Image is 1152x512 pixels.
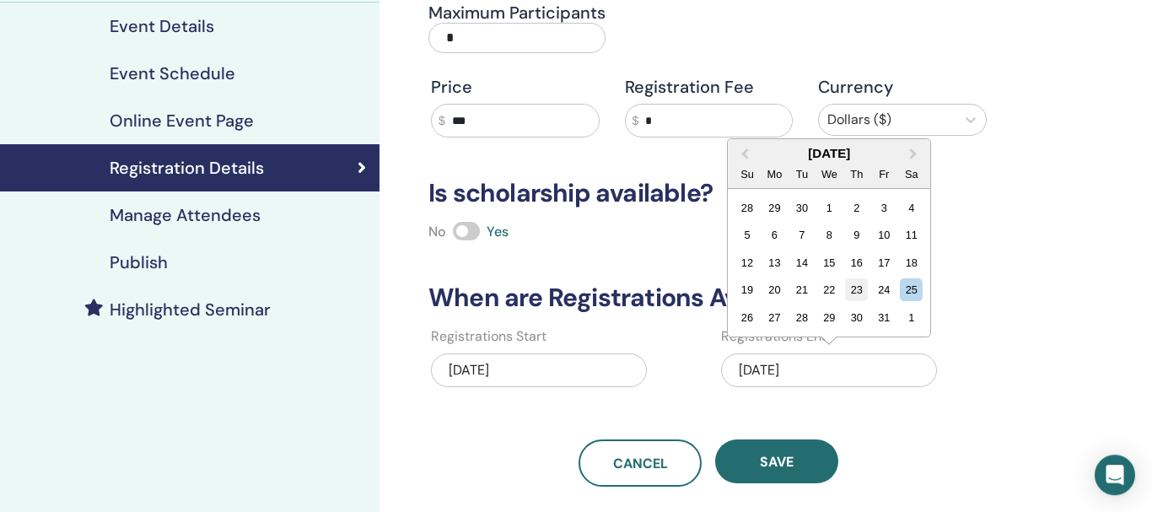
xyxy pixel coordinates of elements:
[763,224,786,246] div: Choose Monday, October 6th, 2025
[873,251,896,274] div: Choose Friday, October 17th, 2025
[715,439,838,483] button: Save
[790,306,813,329] div: Choose Tuesday, October 28th, 2025
[818,306,841,329] div: Choose Wednesday, October 29th, 2025
[431,326,546,347] label: Registrations Start
[763,163,786,186] div: Mo
[110,16,214,36] h4: Event Details
[900,163,923,186] div: Sa
[735,197,758,219] div: Choose Sunday, September 28th, 2025
[873,278,896,301] div: Choose Friday, October 24th, 2025
[818,163,841,186] div: We
[487,223,509,240] span: Yes
[790,224,813,246] div: Choose Tuesday, October 7th, 2025
[428,23,606,53] input: Maximum Participants
[818,224,841,246] div: Choose Wednesday, October 8th, 2025
[613,455,668,472] span: Cancel
[110,158,264,178] h4: Registration Details
[760,453,794,471] span: Save
[900,224,923,246] div: Choose Saturday, October 11th, 2025
[110,110,254,131] h4: Online Event Page
[727,138,931,337] div: Choose Date
[721,326,830,347] label: Registrations End
[902,141,929,168] button: Next Month
[735,224,758,246] div: Choose Sunday, October 5th, 2025
[845,224,868,246] div: Choose Thursday, October 9th, 2025
[790,163,813,186] div: Tu
[845,197,868,219] div: Choose Thursday, October 2nd, 2025
[845,278,868,301] div: Choose Thursday, October 23rd, 2025
[418,178,999,208] h3: Is scholarship available?
[763,306,786,329] div: Choose Monday, October 27th, 2025
[728,146,930,160] div: [DATE]
[735,251,758,274] div: Choose Sunday, October 12th, 2025
[763,197,786,219] div: Choose Monday, September 29th, 2025
[721,353,937,387] div: [DATE]
[873,306,896,329] div: Choose Friday, October 31st, 2025
[431,353,647,387] div: [DATE]
[900,251,923,274] div: Choose Saturday, October 18th, 2025
[110,63,235,84] h4: Event Schedule
[790,251,813,274] div: Choose Tuesday, October 14th, 2025
[845,163,868,186] div: Th
[418,283,999,313] h3: When are Registrations Available?
[633,112,639,130] span: $
[735,278,758,301] div: Choose Sunday, October 19th, 2025
[790,278,813,301] div: Choose Tuesday, October 21st, 2025
[439,112,445,130] span: $
[818,278,841,301] div: Choose Wednesday, October 22nd, 2025
[845,306,868,329] div: Choose Thursday, October 30th, 2025
[900,306,923,329] div: Choose Saturday, November 1st, 2025
[1095,455,1135,495] div: Open Intercom Messenger
[845,251,868,274] div: Choose Thursday, October 16th, 2025
[900,278,923,301] div: Choose Saturday, October 25th, 2025
[873,197,896,219] div: Choose Friday, October 3rd, 2025
[873,224,896,246] div: Choose Friday, October 10th, 2025
[428,223,446,240] span: No
[110,252,168,272] h4: Publish
[818,77,987,97] h4: Currency
[818,251,841,274] div: Choose Wednesday, October 15th, 2025
[735,163,758,186] div: Su
[729,141,756,168] button: Previous Month
[579,439,702,487] a: Cancel
[110,205,261,225] h4: Manage Attendees
[873,163,896,186] div: Fr
[110,299,271,320] h4: Highlighted Seminar
[790,197,813,219] div: Choose Tuesday, September 30th, 2025
[763,278,786,301] div: Choose Monday, October 20th, 2025
[625,77,794,97] h4: Registration Fee
[734,194,925,331] div: Month October, 2025
[431,77,600,97] h4: Price
[763,251,786,274] div: Choose Monday, October 13th, 2025
[735,306,758,329] div: Choose Sunday, October 26th, 2025
[818,197,841,219] div: Choose Wednesday, October 1st, 2025
[428,3,606,23] h4: Maximum Participants
[900,197,923,219] div: Choose Saturday, October 4th, 2025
